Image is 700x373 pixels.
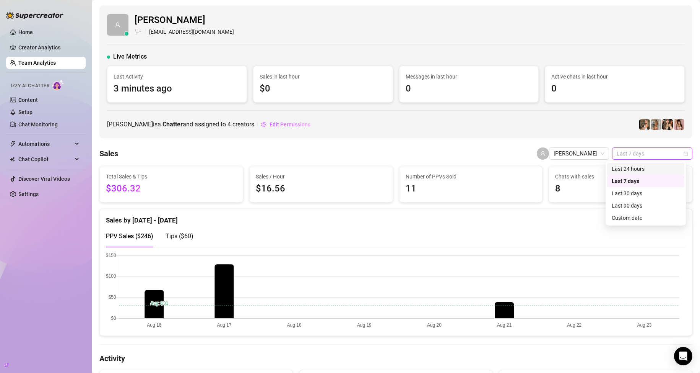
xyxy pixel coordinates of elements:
[114,82,240,96] span: 3 minutes ago
[551,82,678,96] span: 0
[18,153,73,165] span: Chat Copilot
[270,121,310,128] span: Edit Permissions
[4,362,9,368] span: build
[674,119,684,130] img: Runa
[406,182,536,196] span: 11
[115,22,120,28] span: user
[18,109,32,115] a: Setup
[406,72,533,81] span: Messages in last hour
[135,28,142,37] span: 🏳️
[99,148,118,159] h4: Sales
[18,176,70,182] a: Discover Viral Videos
[617,148,688,159] span: Last 7 days
[106,232,153,240] span: PPV Sales ( $246 )
[18,97,38,103] a: Content
[107,119,254,129] span: [PERSON_NAME] is a and assigned to creators
[607,212,684,224] div: Custom date
[6,11,63,19] img: logo-BBDzfeDw.svg
[256,172,387,181] span: Sales / Hour
[10,157,15,162] img: Chat Copilot
[18,29,33,35] a: Home
[612,177,680,185] div: Last 7 days
[18,60,56,66] a: Team Analytics
[607,175,684,187] div: Last 7 days
[551,72,678,81] span: Active chats in last hour
[651,119,661,130] img: Sav
[612,214,680,222] div: Custom date
[166,232,193,240] span: Tips ( $60 )
[555,182,686,196] span: 8
[555,172,686,181] span: Chats with sales
[256,182,387,196] span: $16.56
[135,13,234,28] span: [PERSON_NAME]
[114,72,240,81] span: Last Activity
[227,121,231,128] span: 4
[113,52,147,61] span: Live Metrics
[607,200,684,212] div: Last 90 days
[607,163,684,175] div: Last 24 hours
[106,172,237,181] span: Total Sales & Tips
[18,191,39,197] a: Settings
[18,138,73,150] span: Automations
[18,121,58,128] a: Chat Monitoring
[554,148,604,159] span: Cynthia
[406,172,536,181] span: Number of PPVs Sold
[540,151,546,156] span: user
[260,82,387,96] span: $0
[52,79,64,90] img: AI Chatter
[684,151,688,156] span: calendar
[11,82,49,90] span: Izzy AI Chatter
[261,122,266,127] span: setting
[135,28,234,37] div: [EMAIL_ADDRESS][DOMAIN_NAME]
[639,119,650,130] img: Charli
[674,347,692,365] div: Open Intercom Messenger
[260,72,387,81] span: Sales in last hour
[612,165,680,173] div: Last 24 hours
[662,119,673,130] img: Runa
[261,118,311,131] button: Edit Permissions
[162,121,183,128] b: Chatter
[10,141,16,147] span: thunderbolt
[612,189,680,198] div: Last 30 days
[99,353,692,364] h4: Activity
[607,187,684,200] div: Last 30 days
[106,209,686,226] div: Sales by [DATE] - [DATE]
[18,41,80,54] a: Creator Analytics
[106,182,237,196] span: $306.32
[406,82,533,96] span: 0
[612,201,680,210] div: Last 90 days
